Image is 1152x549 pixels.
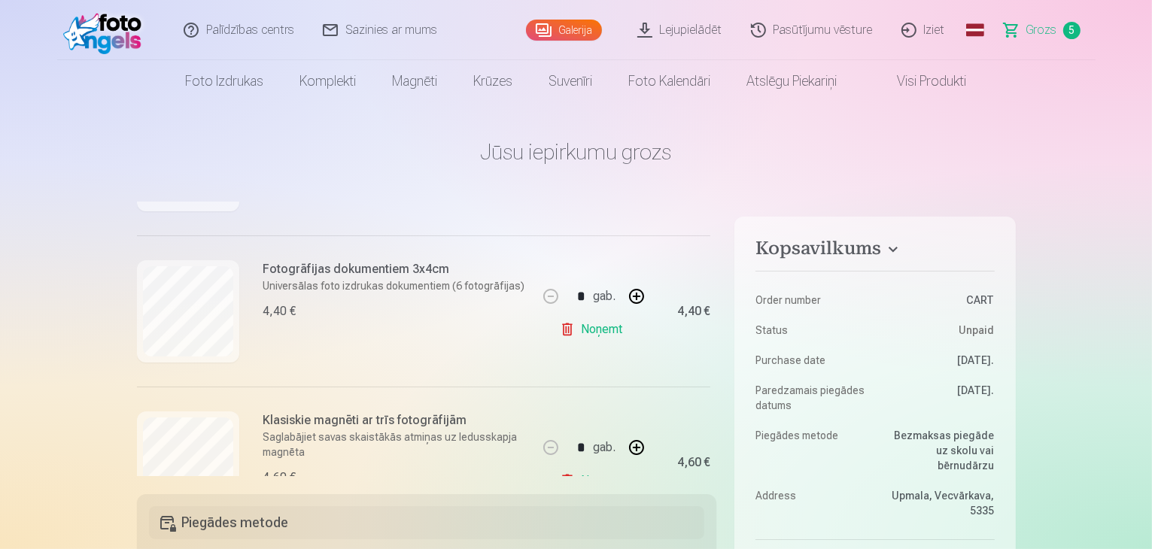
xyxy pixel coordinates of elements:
[755,323,868,338] dt: Status
[168,60,282,102] a: Foto izdrukas
[149,506,705,539] h5: Piegādes metode
[456,60,531,102] a: Krūzes
[883,428,995,473] dd: Bezmaksas piegāde uz skolu vai bērnudārzu
[883,293,995,308] dd: CART
[611,60,729,102] a: Foto kalendāri
[755,488,868,518] dt: Address
[1063,22,1081,39] span: 5
[263,411,529,429] h6: Klasiskie magnēti ar trīs fotogrāfijām
[883,353,995,368] dd: [DATE].
[755,293,868,308] dt: Order number
[883,383,995,413] dd: [DATE].
[593,278,616,314] div: gab.
[755,353,868,368] dt: Purchase date
[856,60,985,102] a: Visi produkti
[677,458,710,467] div: 4,60 €
[755,383,868,413] dt: Paredzamais piegādes datums
[755,238,994,265] button: Kopsavilkums
[729,60,856,102] a: Atslēgu piekariņi
[593,429,616,466] div: gab.
[263,302,296,320] div: 4,40 €
[883,488,995,518] dd: Upmala, Vecvārkava, 5335
[959,323,995,338] span: Unpaid
[263,278,525,293] p: Universālas foto izdrukas dokumentiem (6 fotogrāfijas)
[526,20,602,41] a: Galerija
[263,469,296,487] div: 4,60 €
[282,60,375,102] a: Komplekti
[560,466,628,496] a: Noņemt
[263,429,529,460] p: Saglabājiet savas skaistākās atmiņas uz ledusskapja magnēta
[560,314,628,344] a: Noņemt
[531,60,611,102] a: Suvenīri
[63,6,150,54] img: /fa1
[137,138,1016,165] h1: Jūsu iepirkumu grozs
[1026,21,1057,39] span: Grozs
[375,60,456,102] a: Magnēti
[263,260,525,278] h6: Fotogrāfijas dokumentiem 3x4cm
[755,428,868,473] dt: Piegādes metode
[677,307,710,316] div: 4,40 €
